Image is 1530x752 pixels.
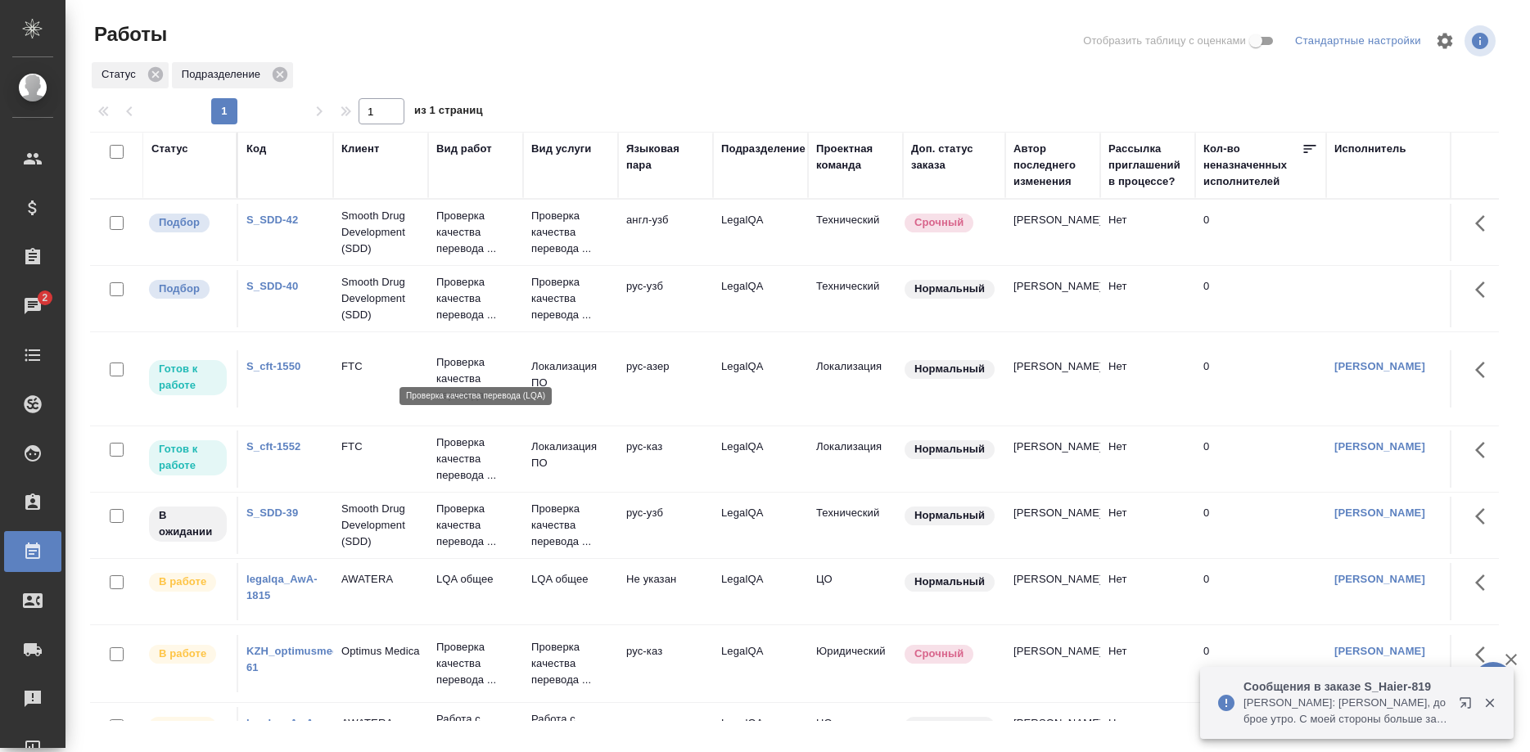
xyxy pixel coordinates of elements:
a: legalqa_AwA-1815 [246,717,318,745]
button: Здесь прячутся важные кнопки [1465,204,1505,243]
td: 0 [1195,563,1326,620]
button: Открыть в новой вкладке [1449,687,1488,726]
p: Проверка качества перевода ... [436,435,515,484]
span: Работы [90,21,167,47]
p: В работе [159,574,206,590]
span: Настроить таблицу [1425,21,1465,61]
p: Нормальный [914,281,985,297]
button: Здесь прячутся важные кнопки [1465,350,1505,390]
p: AWATERA [341,715,420,732]
button: Здесь прячутся важные кнопки [1465,270,1505,309]
td: рус-азер [618,350,713,408]
div: Исполнитель выполняет работу [147,643,228,665]
p: Нормальный [914,507,985,524]
td: LegalQA [713,563,808,620]
td: LegalQA [713,204,808,261]
div: Языковая пара [626,141,705,173]
td: Нет [1100,635,1195,692]
td: Технический [808,204,903,261]
p: Подразделение [182,66,266,83]
td: LegalQA [713,497,808,554]
p: Статус [102,66,142,83]
a: KZH_optimusmedica-61 [246,645,358,673]
button: Здесь прячутся важные кнопки [1465,563,1505,602]
div: Исполнитель назначен, приступать к работе пока рано [147,505,228,543]
div: Исполнитель может приступить к работе [147,439,228,477]
td: Технический [808,497,903,554]
p: Нормальный [914,574,985,590]
td: Нет [1100,563,1195,620]
p: Срочный [914,646,964,662]
div: Вид работ [436,141,492,157]
td: LegalQA [713,350,808,408]
td: 0 [1195,270,1326,327]
p: Smooth Drug Development (SDD) [341,274,420,323]
td: [PERSON_NAME] [1005,430,1100,488]
p: Локализация ПО [531,439,610,471]
div: split button [1291,29,1425,54]
td: LegalQA [713,270,808,327]
p: Проверка качества перевода ... [531,274,610,323]
p: Проверка качества перевода ... [436,501,515,550]
p: Сообщения в заказе S_Haier-819 [1243,678,1448,695]
div: Исполнитель [1334,141,1406,157]
p: Проверка качества перевода ... [531,501,610,550]
p: Проверка качества перевода ... [436,639,515,688]
td: 0 [1195,430,1326,488]
div: Исполнитель выполняет работу [147,571,228,593]
td: Нет [1100,350,1195,408]
td: [PERSON_NAME] [1005,635,1100,692]
td: англ-узб [618,204,713,261]
td: [PERSON_NAME] [1005,270,1100,327]
a: [PERSON_NAME] [1334,507,1425,519]
p: Проверка качества перевода ... [436,354,515,403]
td: Технический [808,270,903,327]
div: Вид услуги [531,141,592,157]
p: [PERSON_NAME]: [PERSON_NAME], доброе утро. С моей стороны больше замечаний нет, спасибо. отправил... [1243,695,1448,727]
a: [PERSON_NAME] [1334,573,1425,585]
a: S_SDD-42 [246,214,298,226]
button: 🙏 [1473,662,1514,703]
a: [PERSON_NAME] [1334,440,1425,453]
p: В работе [159,718,206,734]
p: Подбор [159,281,200,297]
div: Статус [92,62,169,88]
p: LQA общее [436,571,515,588]
td: рус-каз [618,635,713,692]
a: S_SDD-40 [246,280,298,292]
p: Нормальный [914,441,985,457]
p: Smooth Drug Development (SDD) [341,208,420,257]
div: Доп. статус заказа [911,141,997,173]
div: Клиент [341,141,379,157]
p: Срочный [914,214,964,231]
div: Код [246,141,266,157]
td: 0 [1195,497,1326,554]
p: LQA общее [531,571,610,588]
td: рус-узб [618,497,713,554]
td: [PERSON_NAME] [1005,204,1100,261]
div: Проектная команда [816,141,895,173]
div: Автор последнего изменения [1013,141,1092,190]
p: В ожидании [159,507,217,540]
button: Закрыть [1473,696,1506,710]
td: ЦО [808,563,903,620]
div: Статус [151,141,188,157]
td: [PERSON_NAME] [1005,563,1100,620]
p: Готов к работе [159,361,217,394]
p: Проверка качества перевода ... [531,208,610,257]
td: рус-каз [618,430,713,488]
p: Проверка качества перевода ... [436,274,515,323]
p: Optimus Medica [341,643,420,660]
div: Подразделение [721,141,806,157]
a: S_cft-1550 [246,360,300,372]
p: Проверка качества перевода ... [531,639,610,688]
div: Рассылка приглашений в процессе? [1108,141,1187,190]
a: S_cft-1552 [246,440,300,453]
p: Нормальный [914,718,985,734]
p: Нормальный [914,361,985,377]
button: Здесь прячутся важные кнопки [1465,430,1505,470]
button: Здесь прячутся важные кнопки [1465,497,1505,536]
a: [PERSON_NAME] [1334,645,1425,657]
p: В работе [159,646,206,662]
span: из 1 страниц [414,101,483,124]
